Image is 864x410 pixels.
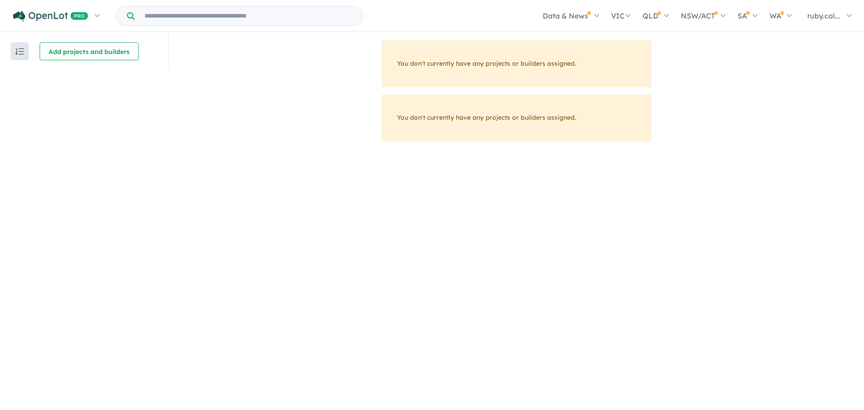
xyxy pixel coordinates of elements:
input: Try estate name, suburb, builder or developer [136,6,361,26]
button: Add projects and builders [40,42,139,60]
img: Openlot PRO Logo White [13,11,88,22]
div: You don't currently have any projects or builders assigned. [382,41,652,87]
img: sort.svg [15,48,24,55]
div: You don't currently have any projects or builders assigned. [382,95,652,141]
span: ruby.col... [807,11,840,20]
